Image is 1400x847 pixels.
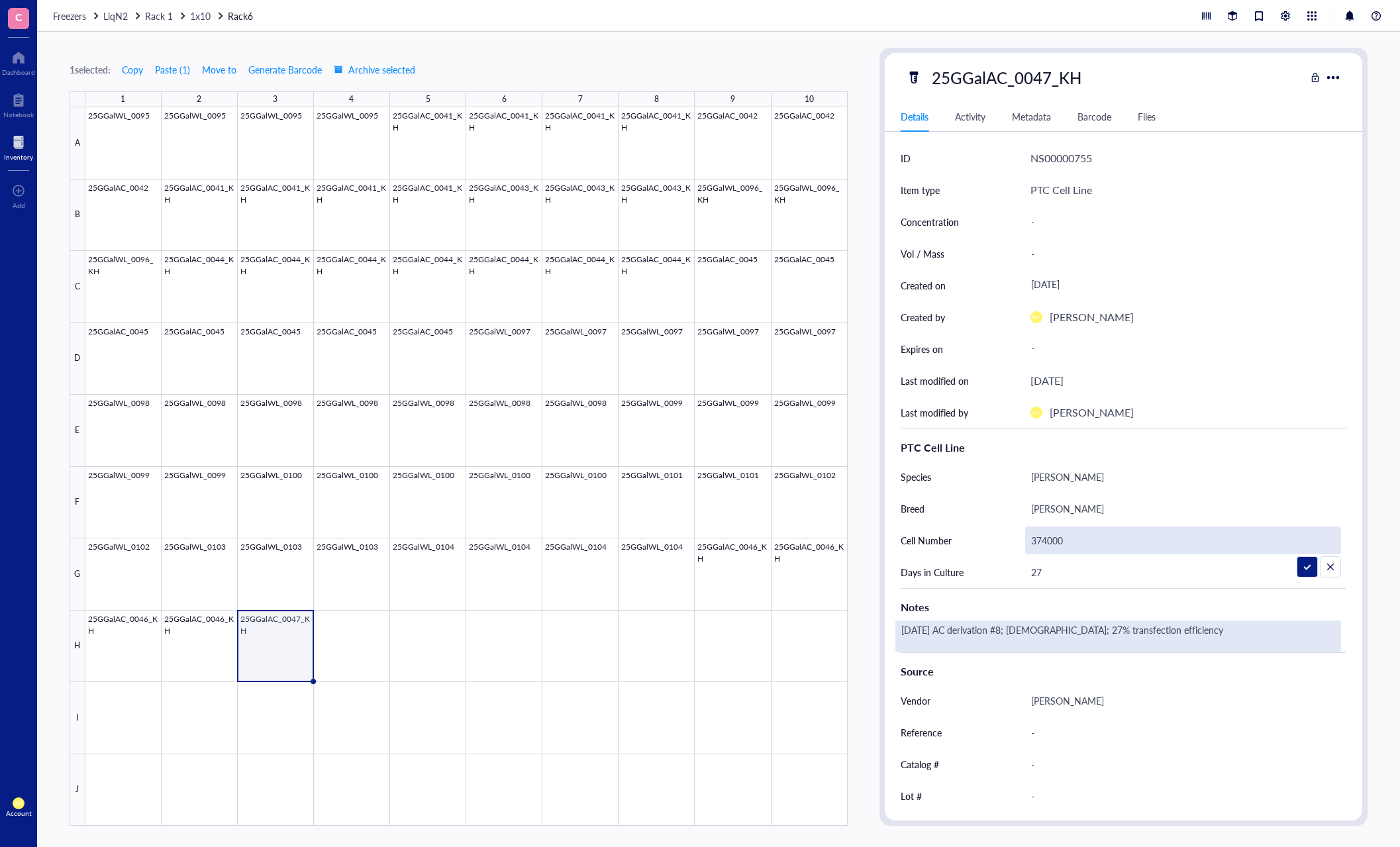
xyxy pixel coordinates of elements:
div: Inventory [4,153,33,161]
div: Activity [955,109,985,124]
div: 27 [1025,558,1342,586]
div: Vol / Mass [901,246,944,261]
div: A [70,107,85,179]
div: 7 [578,91,583,108]
div: Account [6,809,32,817]
div: Notes [901,599,1347,615]
span: Move to [202,64,236,75]
div: Lot # [901,789,922,803]
div: Concentration [901,215,959,229]
span: LiqN2 [103,9,128,23]
div: Expires on [901,342,943,356]
div: F [70,467,85,539]
div: Species [901,470,931,484]
div: Created on [901,278,946,293]
a: Freezers [53,9,101,23]
div: [PERSON_NAME] [1025,687,1342,715]
div: 6 [502,91,507,108]
div: ID [901,151,911,166]
div: [PERSON_NAME] [1050,309,1134,326]
div: 2 [197,91,201,108]
span: Copy [122,64,143,75]
div: - [1025,750,1342,778]
div: - [1025,240,1342,268]
div: Item type [901,183,940,197]
div: Vendor [901,693,930,708]
div: G [70,538,85,611]
div: - [1025,782,1342,810]
div: - [1025,208,1342,236]
a: Inventory [4,132,33,161]
div: J [70,754,85,826]
a: Rack 11x10 [145,9,225,23]
div: Dashboard [2,68,35,76]
div: - [1025,719,1342,746]
span: Archive selected [334,64,415,75]
div: - [1025,337,1342,361]
button: Move to [201,59,237,80]
div: [PERSON_NAME] [1050,404,1134,421]
div: [DATE] [1030,372,1064,389]
div: PTC Cell Line [1030,181,1092,199]
div: 9 [730,91,735,108]
button: Paste (1) [154,59,191,80]
div: Metadata [1012,109,1051,124]
div: 10 [805,91,814,108]
div: Breed [901,501,925,516]
span: KH [15,801,23,807]
div: [PERSON_NAME] [1025,463,1342,491]
div: Last modified by [901,405,968,420]
div: [PERSON_NAME] [1025,495,1342,523]
a: Notebook [3,89,34,119]
div: Last modified on [901,374,969,388]
div: PTC Cell Line [901,440,1347,456]
button: Archive selected [333,59,416,80]
div: Files [1138,109,1156,124]
div: E [70,395,85,467]
span: Rack 1 [145,9,173,23]
div: Notebook [3,111,34,119]
a: Dashboard [2,47,35,76]
a: Rack6 [228,9,256,23]
button: Generate Barcode [248,59,323,80]
div: Created by [901,310,945,324]
div: 1 [121,91,125,108]
div: 5 [426,91,430,108]
a: LiqN2 [103,9,142,23]
div: B [70,179,85,252]
span: Generate Barcode [248,64,322,75]
div: Reference [901,725,942,740]
div: Days in Culture [901,565,964,579]
div: 8 [654,91,659,108]
div: I [70,682,85,754]
div: Add [13,201,25,209]
span: 1x10 [190,9,211,23]
div: Source [901,664,1347,679]
div: Catalog # [901,757,939,772]
div: 4 [349,91,354,108]
span: C [15,9,23,25]
div: NS00000755 [1030,150,1092,167]
div: [DATE] AC derivation #8; [DEMOGRAPHIC_DATA]; 27% transfection efficiency [895,621,1342,652]
div: 25GGalAC_0047_KH [926,64,1087,91]
div: H [70,611,85,683]
button: Copy [121,59,144,80]
div: [DATE] [1025,274,1342,297]
div: 3 [273,91,277,108]
div: Barcode [1077,109,1111,124]
span: Freezers [53,9,86,23]
div: Cell Number [901,533,952,548]
span: KH [1032,410,1040,416]
div: C [70,251,85,323]
div: D [70,323,85,395]
div: Details [901,109,928,124]
div: 1 selected: [70,62,111,77]
span: KH [1032,315,1040,321]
